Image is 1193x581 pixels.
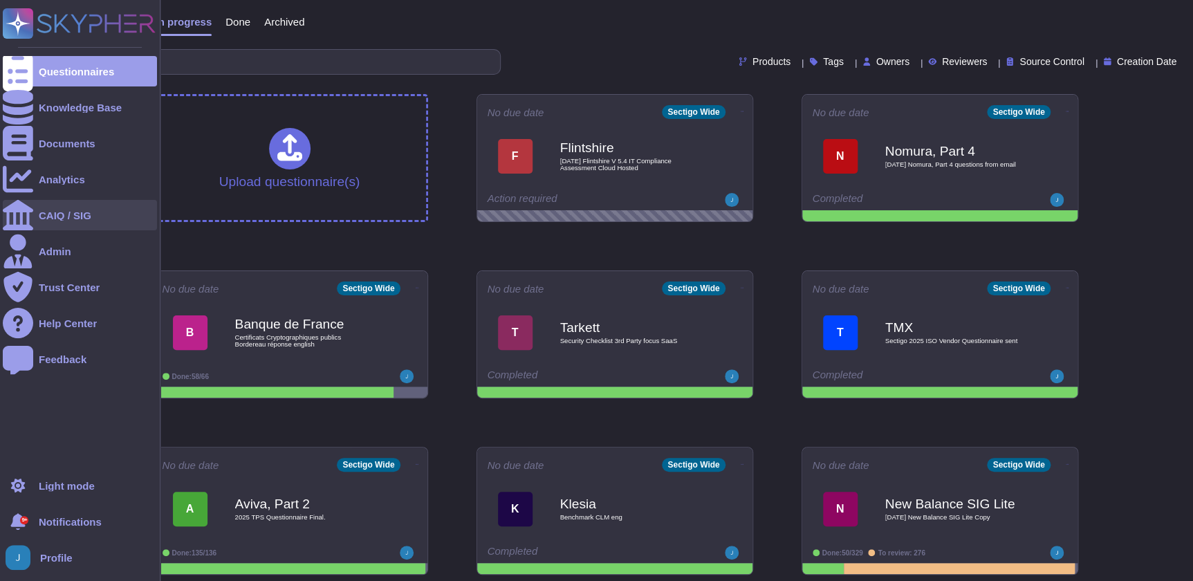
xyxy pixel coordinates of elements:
div: Completed [488,546,657,560]
button: user [3,542,40,573]
span: No due date [813,460,869,470]
b: TMX [885,321,1024,334]
span: Sectigo 2025 ISO Vendor Questionnaire sent [885,338,1024,344]
img: user [6,545,30,570]
span: Profile [40,553,73,563]
div: Sectigo Wide [987,282,1050,295]
b: Banque de France [235,317,373,331]
span: [DATE] Nomura, Part 4 questions from email [885,161,1024,168]
div: F [498,139,533,174]
span: Reviewers [942,57,987,66]
div: Action required [488,193,657,207]
div: Questionnaires [39,66,114,77]
span: [DATE] New Balance SIG Lite Copy [885,514,1024,521]
img: user [725,369,739,383]
span: 2025 TPS Questionnaire Final. [235,514,373,521]
div: Feedback [39,354,86,365]
b: Nomura, Part 4 [885,145,1024,158]
div: Trust Center [39,282,100,293]
div: A [173,492,207,526]
div: Sectigo Wide [662,105,725,119]
img: user [1050,369,1064,383]
div: Admin [39,246,71,257]
span: To review: 276 [878,549,925,557]
span: No due date [163,284,219,294]
div: 9+ [20,516,28,524]
a: Help Center [3,308,157,338]
a: Documents [3,128,157,158]
div: Sectigo Wide [337,282,400,295]
span: No due date [813,284,869,294]
span: No due date [163,460,219,470]
img: user [1050,193,1064,207]
div: Completed [488,369,657,383]
div: Sectigo Wide [987,105,1050,119]
div: Knowledge Base [39,102,122,113]
span: No due date [488,284,544,294]
div: B [173,315,207,350]
div: T [498,315,533,350]
span: Certificats Cryptographiques publics Bordereau réponse english [235,334,373,347]
div: N [823,139,858,174]
span: No due date [488,107,544,118]
img: user [400,546,414,560]
div: Documents [39,138,95,149]
span: [DATE] Flintshire V 5.4 IT Compliance Assessment Cloud Hosted [560,158,699,171]
span: No due date [488,460,544,470]
span: Benchmark CLM eng [560,514,699,521]
span: In progress [155,17,212,27]
div: Completed [813,193,982,207]
a: Admin [3,236,157,266]
div: N [823,492,858,526]
b: Klesia [560,497,699,510]
img: user [400,369,414,383]
a: Trust Center [3,272,157,302]
div: Sectigo Wide [662,282,725,295]
img: user [1050,546,1064,560]
span: Done: 50/329 [822,549,863,557]
span: Tags [823,57,844,66]
a: Analytics [3,164,157,194]
img: user [725,546,739,560]
div: CAIQ / SIG [39,210,91,221]
div: Help Center [39,318,97,329]
div: Sectigo Wide [987,458,1050,472]
a: Knowledge Base [3,92,157,122]
span: Done: 135/136 [172,549,217,557]
div: Analytics [39,174,85,185]
span: Notifications [39,517,102,527]
div: K [498,492,533,526]
a: Questionnaires [3,56,157,86]
b: Flintshire [560,141,699,154]
span: Source Control [1019,57,1084,66]
a: CAIQ / SIG [3,200,157,230]
b: Tarkett [560,321,699,334]
input: Search by keywords [55,50,500,74]
span: Creation Date [1117,57,1176,66]
span: Done: 58/66 [172,373,209,380]
span: Security Checklist 3rd Party focus SaaS [560,338,699,344]
div: Completed [813,369,982,383]
span: Products [752,57,790,66]
b: New Balance SIG Lite [885,497,1024,510]
span: Done [225,17,250,27]
div: Upload questionnaire(s) [219,128,360,188]
div: Light mode [39,481,95,491]
div: T [823,315,858,350]
div: Sectigo Wide [337,458,400,472]
a: Feedback [3,344,157,374]
div: Sectigo Wide [662,458,725,472]
span: Archived [264,17,304,27]
b: Aviva, Part 2 [235,497,373,510]
img: user [725,193,739,207]
span: No due date [813,107,869,118]
span: Owners [876,57,909,66]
